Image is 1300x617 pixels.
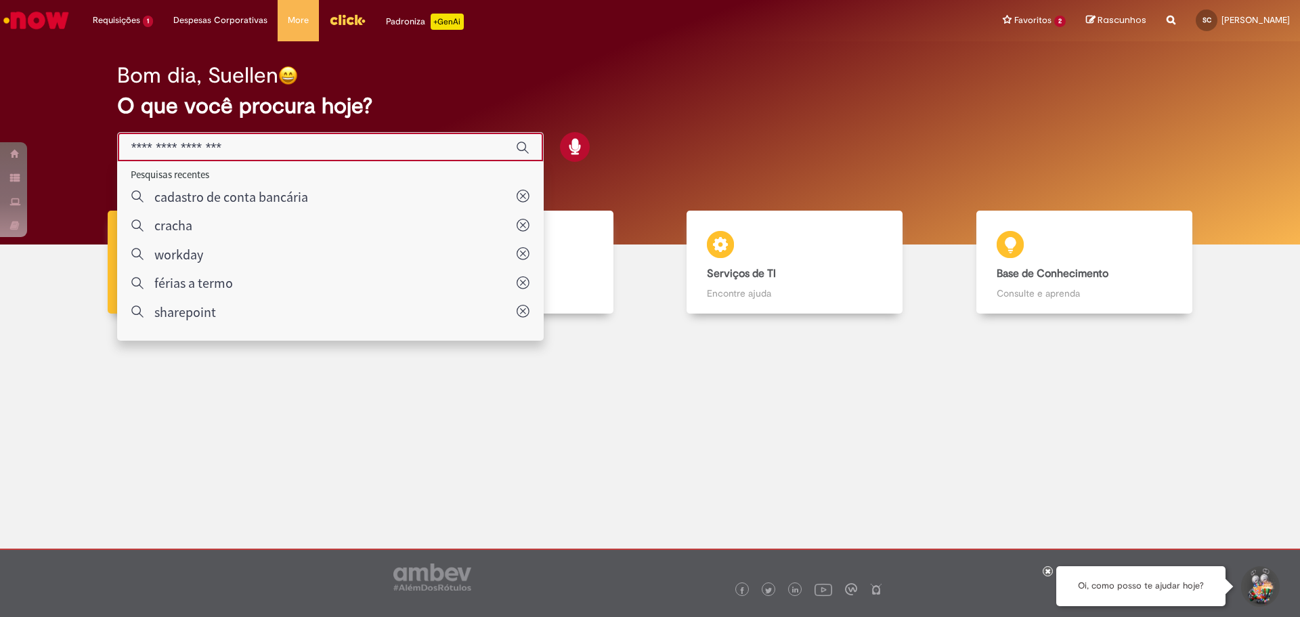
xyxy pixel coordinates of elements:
[431,14,464,30] p: +GenAi
[71,211,361,314] a: Tirar dúvidas Tirar dúvidas com Lupi Assist e Gen Ai
[329,9,366,30] img: click_logo_yellow_360x200.png
[997,267,1108,280] b: Base de Conhecimento
[650,211,940,314] a: Serviços de TI Encontre ajuda
[1054,16,1066,27] span: 2
[1221,14,1290,26] span: [PERSON_NAME]
[739,587,745,594] img: logo_footer_facebook.png
[93,14,140,27] span: Requisições
[1098,14,1146,26] span: Rascunhos
[117,94,1184,118] h2: O que você procura hoje?
[792,587,799,595] img: logo_footer_linkedin.png
[845,583,857,595] img: logo_footer_workplace.png
[1239,566,1280,607] button: Iniciar Conversa de Suporte
[765,587,772,594] img: logo_footer_twitter.png
[1014,14,1052,27] span: Favoritos
[815,580,832,598] img: logo_footer_youtube.png
[288,14,309,27] span: More
[707,286,882,300] p: Encontre ajuda
[117,64,278,87] h2: Bom dia, Suellen
[707,267,776,280] b: Serviços de TI
[1,7,71,34] img: ServiceNow
[1056,566,1226,606] div: Oi, como posso te ajudar hoje?
[940,211,1230,314] a: Base de Conhecimento Consulte e aprenda
[278,66,298,85] img: happy-face.png
[870,583,882,595] img: logo_footer_naosei.png
[393,563,471,591] img: logo_footer_ambev_rotulo_gray.png
[386,14,464,30] div: Padroniza
[173,14,267,27] span: Despesas Corporativas
[1202,16,1211,24] span: SC
[1086,14,1146,27] a: Rascunhos
[143,16,153,27] span: 1
[997,286,1172,300] p: Consulte e aprenda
